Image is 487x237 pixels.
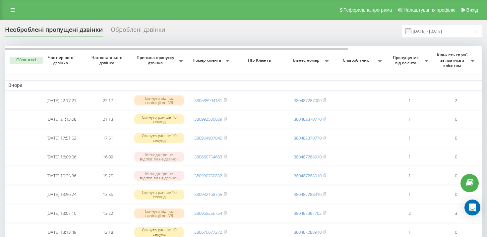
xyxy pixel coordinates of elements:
[386,110,433,128] td: 1
[433,167,479,185] td: 0
[294,116,322,122] a: 380482370770
[386,167,433,185] td: 1
[85,110,131,128] td: 21:13
[5,26,103,36] div: Необроблені пропущені дзвінки
[134,152,184,162] div: Менеджери не відповіли на дзвінок
[294,173,322,179] a: 380487288910
[386,129,433,147] td: 1
[433,92,479,109] td: 2
[38,186,85,204] td: [DATE] 13:56:24
[290,58,324,63] span: Бізнес номер
[38,148,85,166] td: [DATE] 16:09:06
[466,7,478,13] span: Вихід
[433,110,479,128] td: 0
[194,173,222,179] a: 380930750832
[85,186,131,204] td: 13:56
[134,133,184,143] div: Скинуто раніше 10 секунд
[38,129,85,147] td: [DATE] 17:51:52
[194,116,222,122] a: 380992500029
[85,148,131,166] td: 16:09
[194,229,222,235] a: 380676677272
[134,227,184,237] div: Скинуто раніше 10 секунд
[111,26,165,36] div: Оброблені дзвінки
[134,114,184,124] div: Скинуто раніше 10 секунд
[85,129,131,147] td: 17:51
[134,190,184,200] div: Скинуто раніше 10 секунд
[85,167,131,185] td: 15:25
[194,191,222,197] a: 380932168765
[433,205,479,222] td: 3
[433,129,479,147] td: 0
[403,7,455,13] span: Налаштування профілю
[390,55,423,65] span: Пропущених від клієнта
[294,229,322,235] a: 380487288910
[134,55,178,65] span: Причина пропуску дзвінка
[194,135,222,141] a: 380964907040
[85,205,131,222] td: 13:22
[239,58,281,63] span: ПІБ Клієнта
[134,171,184,181] div: Менеджери не відповіли на дзвінок
[386,92,433,109] td: 1
[436,52,470,68] span: Кількість спроб зв'язатись з клієнтом
[464,200,480,215] div: Открыть Интерком Мессенджер
[134,208,184,218] div: Скинуто під час навігації по IVR
[38,92,85,109] td: [DATE] 22:17:21
[38,167,85,185] td: [DATE] 15:25:36
[38,110,85,128] td: [DATE] 21:13:08
[90,55,126,65] span: Час останнього дзвінка
[433,186,479,204] td: 0
[194,210,222,216] a: 380965256754
[294,191,322,197] a: 380487288910
[38,205,85,222] td: [DATE] 13:07:10
[194,154,222,160] a: 380660754683
[294,97,322,103] a: 380487287000
[386,148,433,166] td: 1
[336,58,377,63] span: Співробітник
[294,210,322,216] a: 380487387702
[386,186,433,204] td: 1
[85,92,131,109] td: 22:17
[294,135,322,141] a: 380482370770
[194,97,222,103] a: 380685994181
[43,55,79,65] span: Час першого дзвінка
[10,57,43,64] button: Обрати всі
[294,154,322,160] a: 380487288910
[343,7,392,13] span: Реферальна програма
[191,58,224,63] span: Номер клієнта
[134,95,184,105] div: Скинуто під час навігації по IVR
[433,148,479,166] td: 0
[386,205,433,222] td: 2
